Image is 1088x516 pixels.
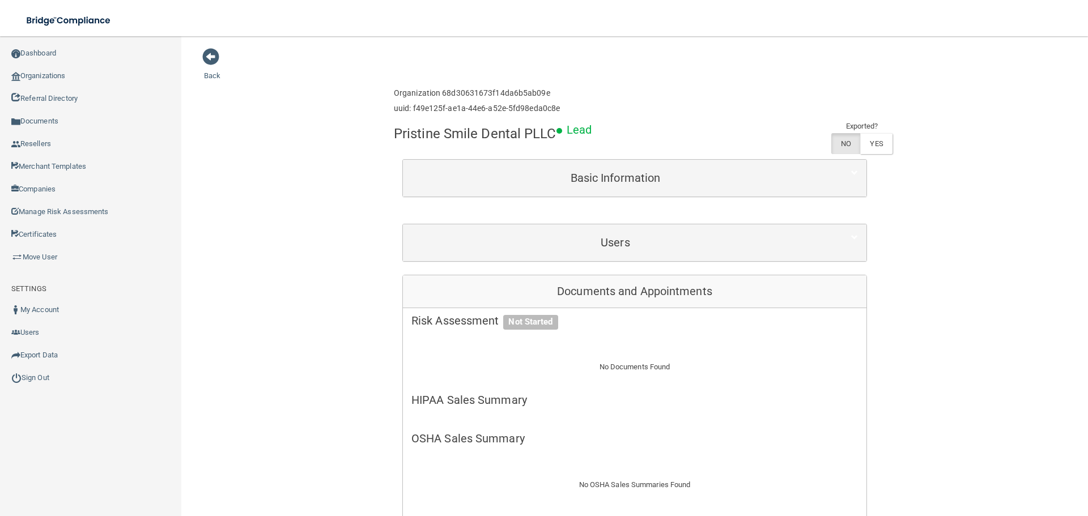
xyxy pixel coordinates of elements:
img: icon-documents.8dae5593.png [11,117,20,126]
h5: Basic Information [411,172,819,184]
td: Exported? [831,120,892,133]
div: No Documents Found [403,347,866,387]
img: bridge_compliance_login_screen.278c3ca4.svg [17,9,121,32]
label: SETTINGS [11,282,46,296]
label: NO [831,133,860,154]
h4: Pristine Smile Dental PLLC [394,126,556,141]
h5: Risk Assessment [411,314,858,327]
h5: HIPAA Sales Summary [411,394,858,406]
h5: OSHA Sales Summary [411,432,858,445]
a: Basic Information [411,165,858,191]
div: Documents and Appointments [403,275,866,308]
img: ic_power_dark.7ecde6b1.png [11,373,22,383]
img: icon-users.e205127d.png [11,328,20,337]
a: Back [204,58,220,80]
img: briefcase.64adab9b.png [11,251,23,263]
div: No OSHA Sales Summaries Found [403,464,866,505]
span: Not Started [503,315,558,330]
img: ic_reseller.de258add.png [11,140,20,149]
h6: uuid: f49e125f-ae1a-44e6-a52e-5fd98eda0c8e [394,104,560,113]
h5: Users [411,236,819,249]
p: Lead [567,120,592,140]
img: icon-export.b9366987.png [11,351,20,360]
img: ic_dashboard_dark.d01f4a41.png [11,49,20,58]
img: organization-icon.f8decf85.png [11,72,20,81]
h6: Organization 68d30631673f14da6b5ab09e [394,89,560,97]
label: YES [860,133,892,154]
a: Users [411,230,858,255]
img: ic_user_dark.df1a06c3.png [11,305,20,314]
